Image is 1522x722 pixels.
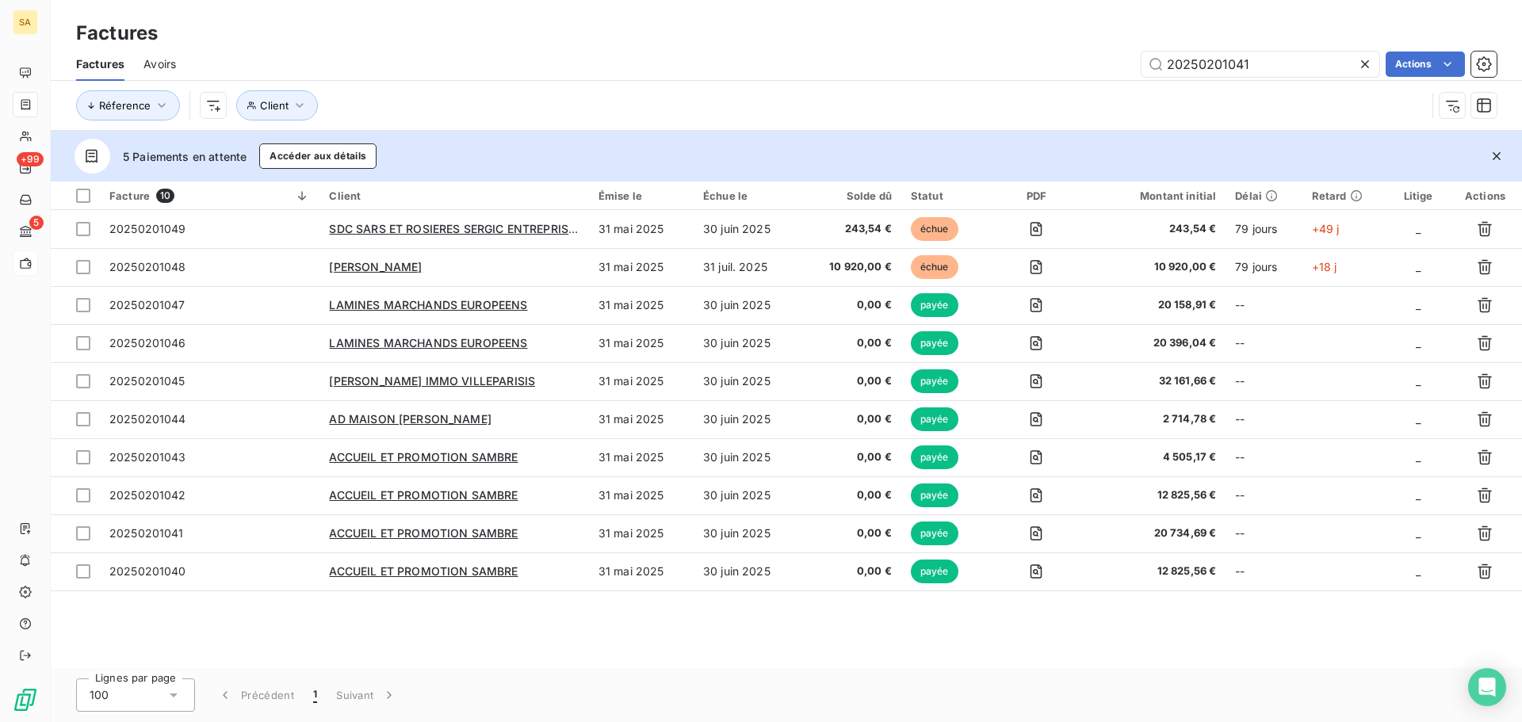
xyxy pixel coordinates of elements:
[1094,411,1217,427] span: 2 714,78 €
[208,678,304,712] button: Précédent
[694,210,801,248] td: 30 juin 2025
[109,189,150,202] span: Facture
[810,335,892,351] span: 0,00 €
[911,331,958,355] span: payée
[911,483,958,507] span: payée
[1416,222,1421,235] span: _
[17,152,44,166] span: +99
[1141,52,1379,77] input: Rechercher
[694,324,801,362] td: 30 juin 2025
[1312,260,1337,273] span: +18 j
[259,143,377,169] button: Accéder aux détails
[1094,221,1217,237] span: 243,54 €
[911,369,958,393] span: payée
[1416,488,1421,502] span: _
[329,222,582,235] span: SDC SARS ET ROSIERES SERGIC ENTREPRISES
[694,514,801,552] td: 30 juin 2025
[598,189,684,202] div: Émise le
[911,189,979,202] div: Statut
[810,373,892,389] span: 0,00 €
[1094,487,1217,503] span: 12 825,56 €
[1398,189,1438,202] div: Litige
[109,450,186,464] span: 20250201043
[1226,286,1302,324] td: --
[810,411,892,427] span: 0,00 €
[329,336,527,350] span: LAMINES MARCHANDS EUROPEENS
[810,221,892,237] span: 243,54 €
[327,678,407,712] button: Suivant
[109,412,186,426] span: 20250201044
[589,324,694,362] td: 31 mai 2025
[1386,52,1465,77] button: Actions
[313,687,317,703] span: 1
[589,514,694,552] td: 31 mai 2025
[589,286,694,324] td: 31 mai 2025
[911,217,958,241] span: échue
[810,449,892,465] span: 0,00 €
[109,488,186,502] span: 20250201042
[236,90,318,120] button: Client
[1416,336,1421,350] span: _
[1094,189,1217,202] div: Montant initial
[589,438,694,476] td: 31 mai 2025
[29,216,44,230] span: 5
[1226,248,1302,286] td: 79 jours
[304,678,327,712] button: 1
[1312,189,1379,202] div: Retard
[1416,298,1421,311] span: _
[1094,297,1217,313] span: 20 158,91 €
[1416,260,1421,273] span: _
[1416,374,1421,388] span: _
[810,563,892,579] span: 0,00 €
[1312,222,1340,235] span: +49 j
[329,564,518,578] span: ACCUEIL ET PROMOTION SAMBRE
[810,525,892,541] span: 0,00 €
[911,255,958,279] span: échue
[589,248,694,286] td: 31 mai 2025
[810,487,892,503] span: 0,00 €
[1094,449,1217,465] span: 4 505,17 €
[1416,564,1421,578] span: _
[998,189,1075,202] div: PDF
[99,99,151,112] span: Réference
[156,189,174,203] span: 10
[694,476,801,514] td: 30 juin 2025
[911,445,958,469] span: payée
[109,260,186,273] span: 20250201048
[1094,525,1217,541] span: 20 734,69 €
[1226,400,1302,438] td: --
[694,400,801,438] td: 30 juin 2025
[1226,324,1302,362] td: --
[810,297,892,313] span: 0,00 €
[694,248,801,286] td: 31 juil. 2025
[810,259,892,275] span: 10 920,00 €
[810,189,892,202] div: Solde dû
[1226,514,1302,552] td: --
[76,19,158,48] h3: Factures
[911,560,958,583] span: payée
[589,552,694,590] td: 31 mai 2025
[703,189,791,202] div: Échue le
[1094,259,1217,275] span: 10 920,00 €
[76,90,180,120] button: Réference
[329,189,579,202] div: Client
[109,526,184,540] span: 20250201041
[1226,210,1302,248] td: 79 jours
[1094,563,1217,579] span: 12 825,56 €
[13,155,37,181] a: +99
[1235,189,1292,202] div: Délai
[589,400,694,438] td: 31 mai 2025
[1416,450,1421,464] span: _
[1416,526,1421,540] span: _
[1468,668,1506,706] div: Open Intercom Messenger
[329,260,422,273] span: [PERSON_NAME]
[1226,552,1302,590] td: --
[109,298,185,311] span: 20250201047
[13,219,37,244] a: 5
[109,564,186,578] span: 20250201040
[123,148,247,165] span: 5 Paiements en attente
[90,687,109,703] span: 100
[1226,362,1302,400] td: --
[1226,476,1302,514] td: --
[260,99,289,112] span: Client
